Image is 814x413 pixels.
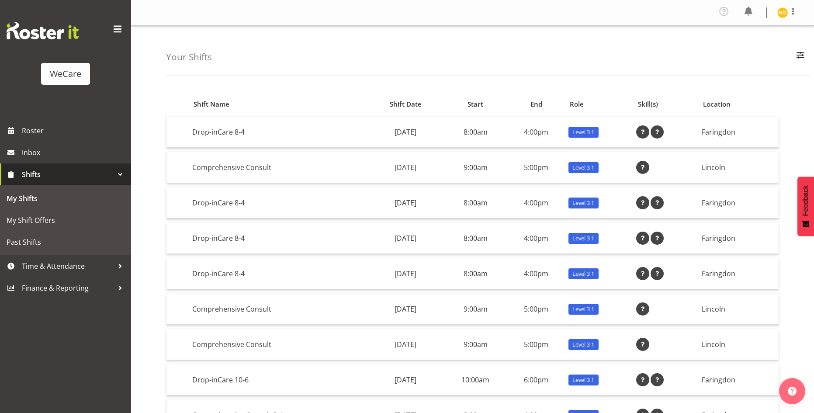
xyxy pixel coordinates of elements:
[2,231,129,253] a: Past Shifts
[367,187,444,219] td: [DATE]
[703,99,774,109] div: Location
[788,387,797,396] img: help-xxl-2.png
[698,258,779,289] td: Faringdon
[367,364,444,396] td: [DATE]
[7,236,125,249] span: Past Shifts
[166,52,212,62] h4: Your Shifts
[449,99,502,109] div: Start
[507,329,565,360] td: 5:00pm
[507,117,565,148] td: 4:00pm
[797,177,814,236] button: Feedback - Show survey
[698,329,779,360] td: Lincoln
[189,117,367,148] td: Drop-inCare 8-4
[189,329,367,360] td: Comprehensive Consult
[570,99,628,109] div: Role
[22,146,127,159] span: Inbox
[507,258,565,289] td: 4:00pm
[443,223,507,254] td: 8:00am
[507,294,565,325] td: 5:00pm
[572,199,594,207] span: Level 3 1
[189,294,367,325] td: Comprehensive Consult
[189,258,367,289] td: Drop-inCare 8-4
[698,294,779,325] td: Lincoln
[698,117,779,148] td: Faringdon
[2,209,129,231] a: My Shift Offers
[572,340,594,349] span: Level 3 1
[443,152,507,183] td: 9:00am
[367,223,444,254] td: [DATE]
[507,187,565,219] td: 4:00pm
[507,364,565,396] td: 6:00pm
[572,234,594,243] span: Level 3 1
[189,364,367,396] td: Drop-inCare 10-6
[638,99,693,109] div: Skill(s)
[513,99,560,109] div: End
[802,185,810,216] span: Feedback
[443,294,507,325] td: 9:00am
[7,214,125,227] span: My Shift Offers
[7,22,79,39] img: Rosterit website logo
[443,258,507,289] td: 8:00am
[777,7,788,18] img: natasha-ottley11247.jpg
[50,67,81,80] div: WeCare
[7,192,125,205] span: My Shifts
[572,376,594,384] span: Level 3 1
[443,117,507,148] td: 8:00am
[22,260,114,273] span: Time & Attendance
[572,270,594,278] span: Level 3 1
[443,187,507,219] td: 8:00am
[698,187,779,219] td: Faringdon
[698,364,779,396] td: Faringdon
[367,329,444,360] td: [DATE]
[698,152,779,183] td: Lincoln
[189,187,367,219] td: Drop-inCare 8-4
[367,117,444,148] td: [DATE]
[189,223,367,254] td: Drop-inCare 8-4
[443,329,507,360] td: 9:00am
[2,187,129,209] a: My Shifts
[367,294,444,325] td: [DATE]
[22,124,127,137] span: Roster
[507,152,565,183] td: 5:00pm
[507,223,565,254] td: 4:00pm
[194,99,362,109] div: Shift Name
[572,163,594,172] span: Level 3 1
[367,258,444,289] td: [DATE]
[189,152,367,183] td: Comprehensive Consult
[572,128,594,136] span: Level 3 1
[698,223,779,254] td: Faringdon
[791,48,810,67] button: Filter Employees
[572,305,594,313] span: Level 3 1
[367,152,444,183] td: [DATE]
[22,281,114,295] span: Finance & Reporting
[443,364,507,396] td: 10:00am
[22,168,114,181] span: Shifts
[372,99,439,109] div: Shift Date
